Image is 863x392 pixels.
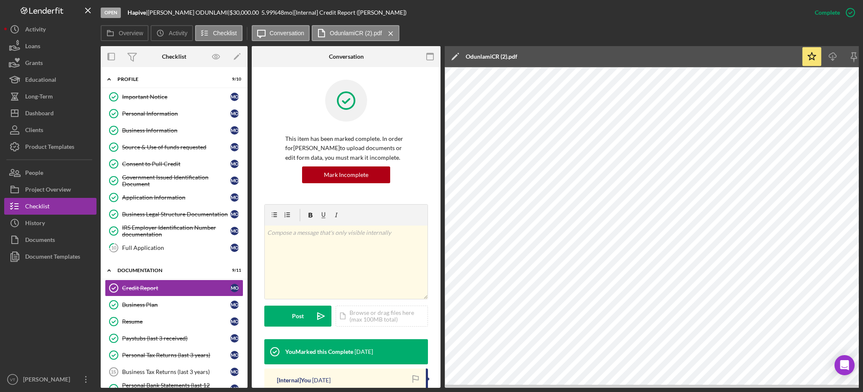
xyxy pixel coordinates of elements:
[806,4,859,21] button: Complete
[25,248,80,267] div: Document Templates
[105,280,243,296] a: Credit ReportMO
[4,138,96,155] button: Product Templates
[4,371,96,388] button: VT[PERSON_NAME]
[4,198,96,215] button: Checklist
[128,9,148,16] div: |
[230,143,239,151] div: M O
[277,9,292,16] div: 48 mo
[4,248,96,265] button: Document Templates
[105,172,243,189] a: Government Issued Identification DocumentMO
[25,231,55,250] div: Documents
[324,166,368,183] div: Mark Incomplete
[122,352,230,358] div: Personal Tax Returns (last 3 years)
[4,38,96,55] a: Loans
[4,55,96,71] a: Grants
[226,268,241,273] div: 9 / 11
[105,313,243,330] a: ResumeMO
[213,30,237,36] label: Checklist
[4,215,96,231] button: History
[25,198,50,217] div: Checklist
[25,215,45,234] div: History
[122,161,230,167] div: Consent to Pull Credit
[261,9,277,16] div: 5.99 %
[101,8,121,18] div: Open
[277,377,311,384] div: [Internal] You
[4,105,96,122] a: Dashboard
[25,21,46,40] div: Activity
[117,268,220,273] div: Documentation
[122,174,230,187] div: Government Issued Identification Document
[122,194,230,201] div: Application Information
[4,122,96,138] button: Clients
[111,245,117,250] tspan: 10
[292,9,407,16] div: | [Internal] Credit Report ([PERSON_NAME])
[105,347,243,363] a: Personal Tax Returns (last 3 years)MO
[355,348,373,355] time: 2025-06-24 10:39
[230,93,239,101] div: M O
[105,88,243,105] a: Important NoticeMO
[122,127,230,134] div: Business Information
[105,330,243,347] a: Paystubs (last 3 received)MO
[285,348,353,355] div: You Marked this Complete
[148,9,229,16] div: [PERSON_NAME] ODUNLAMI |
[117,77,220,82] div: Profile
[230,334,239,343] div: M O
[105,156,243,172] a: Consent to Pull CreditMO
[151,25,193,41] button: Activity
[815,4,840,21] div: Complete
[101,25,149,41] button: Overview
[25,122,43,140] div: Clients
[122,144,230,151] div: Source & Use of funds requested
[4,88,96,105] button: Long-Term
[111,369,116,374] tspan: 15
[122,110,230,117] div: Personal Information
[4,181,96,198] button: Project Overview
[4,231,96,248] a: Documents
[128,9,146,16] b: Hapive
[466,53,517,60] div: OdunlamiCR (2).pdf
[122,244,230,251] div: Full Application
[169,30,187,36] label: Activity
[230,368,239,376] div: M O
[4,21,96,38] button: Activity
[230,109,239,118] div: M O
[25,38,40,57] div: Loans
[119,30,143,36] label: Overview
[230,126,239,135] div: M O
[25,105,54,124] div: Dashboard
[230,317,239,326] div: M O
[4,71,96,88] button: Educational
[329,53,364,60] div: Conversation
[285,134,407,162] p: This item has been marked complete. In order for [PERSON_NAME] to upload documents or edit form d...
[162,53,186,60] div: Checklist
[4,164,96,181] a: People
[330,30,382,36] label: OdunlamiCR (2).pdf
[302,166,390,183] button: Mark Incomplete
[25,88,53,107] div: Long-Term
[264,306,331,327] button: Post
[230,244,239,252] div: M O
[105,105,243,122] a: Personal InformationMO
[229,9,261,16] div: $30,000.00
[230,351,239,359] div: M O
[25,164,43,183] div: People
[230,301,239,309] div: M O
[105,363,243,380] a: 15Business Tax Returns (last 3 years)MO
[122,93,230,100] div: Important Notice
[230,177,239,185] div: M O
[25,71,56,90] div: Educational
[122,369,230,375] div: Business Tax Returns (last 3 years)
[230,284,239,292] div: M O
[105,139,243,156] a: Source & Use of funds requestedMO
[25,55,43,73] div: Grants
[252,25,310,41] button: Conversation
[270,30,305,36] label: Conversation
[25,181,71,200] div: Project Overview
[25,138,74,157] div: Product Templates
